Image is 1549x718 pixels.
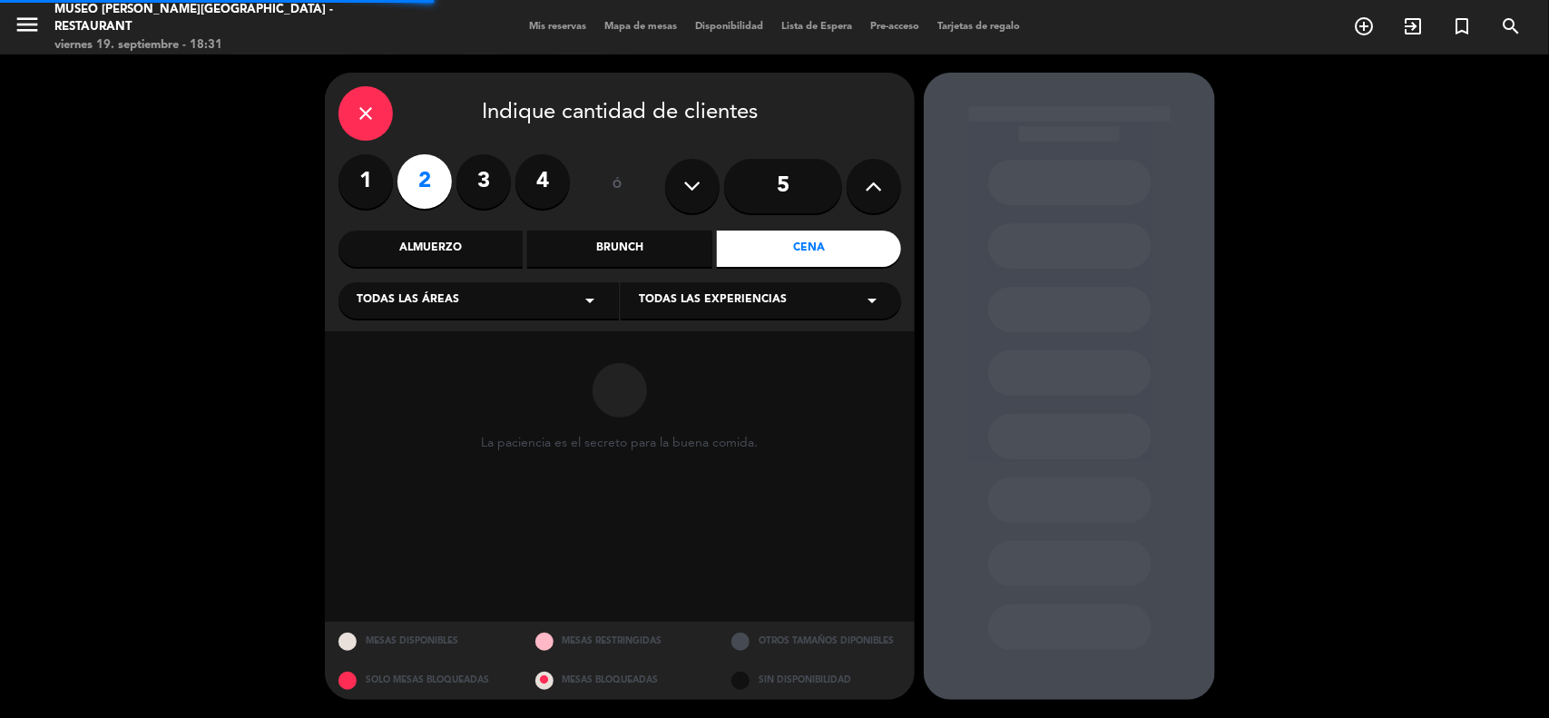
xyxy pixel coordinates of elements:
[520,22,595,32] span: Mis reservas
[522,661,719,700] div: MESAS BLOQUEADAS
[482,436,759,451] div: La paciencia es el secreto para la buena comida.
[54,36,374,54] div: viernes 19. septiembre - 18:31
[338,154,393,209] label: 1
[1500,15,1522,37] i: search
[588,154,647,218] div: ó
[772,22,861,32] span: Lista de Espera
[1451,15,1473,37] i: turned_in_not
[522,622,719,661] div: MESAS RESTRINGIDAS
[325,661,522,700] div: SOLO MESAS BLOQUEADAS
[686,22,772,32] span: Disponibilidad
[357,291,459,310] span: Todas las áreas
[639,291,787,310] span: Todas las experiencias
[355,103,377,124] i: close
[338,231,523,267] div: Almuerzo
[861,22,928,32] span: Pre-acceso
[1353,15,1375,37] i: add_circle_outline
[515,154,570,209] label: 4
[325,622,522,661] div: MESAS DISPONIBLES
[14,11,41,44] button: menu
[397,154,452,209] label: 2
[861,290,883,311] i: arrow_drop_down
[1402,15,1424,37] i: exit_to_app
[718,661,915,700] div: SIN DISPONIBILIDAD
[717,231,901,267] div: Cena
[928,22,1029,32] span: Tarjetas de regalo
[338,86,901,141] div: Indique cantidad de clientes
[579,290,601,311] i: arrow_drop_down
[595,22,686,32] span: Mapa de mesas
[718,622,915,661] div: OTROS TAMAÑOS DIPONIBLES
[456,154,511,209] label: 3
[14,11,41,38] i: menu
[527,231,711,267] div: Brunch
[54,1,374,36] div: Museo [PERSON_NAME][GEOGRAPHIC_DATA] - Restaurant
